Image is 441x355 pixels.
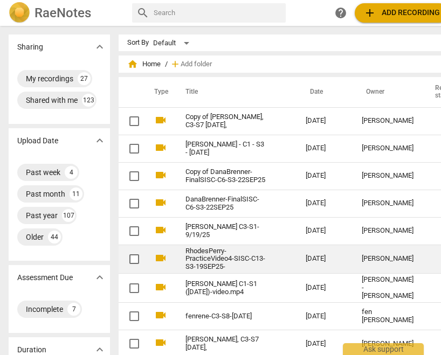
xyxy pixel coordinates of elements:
a: DanaBrenner-FinalSISC-C6-S3-22SEP25 [185,196,267,212]
div: Past week [26,167,60,178]
div: [PERSON_NAME] [362,144,414,152]
div: fen [PERSON_NAME] [362,308,414,324]
div: [PERSON_NAME] [362,199,414,207]
td: [DATE] [297,274,353,303]
div: Past month [26,189,65,199]
a: [PERSON_NAME] C3-S1-9/19/25 [185,223,267,239]
div: Incomplete [26,304,63,315]
h2: RaeNotes [35,5,91,20]
div: [PERSON_NAME] [362,172,414,180]
div: Past year [26,210,58,221]
span: add [363,6,376,19]
div: My recordings [26,73,73,84]
th: Owner [353,77,422,107]
div: Older [26,232,44,242]
a: [PERSON_NAME] - C1 - S3 - [DATE] [185,141,267,157]
button: Show more [92,269,108,286]
span: help [334,6,347,19]
div: 11 [70,187,82,200]
span: Add folder [181,60,212,68]
p: Sharing [17,41,43,53]
span: videocam [154,141,167,154]
span: / [165,60,168,68]
div: Shared with me [26,95,78,106]
td: [DATE] [297,245,353,274]
input: Search [154,4,281,22]
th: Type [146,77,173,107]
span: videocam [154,281,167,294]
td: [DATE] [297,107,353,135]
button: Show more [92,39,108,55]
td: [DATE] [297,135,353,162]
p: Assessment Due [17,272,73,283]
th: Date [297,77,353,107]
a: Copy of DanaBrenner-FinalSISC-C6-S3-22SEP25 [185,168,267,184]
div: 4 [65,166,78,179]
span: search [136,6,149,19]
a: fenrene-C3-S8-[DATE] [185,312,267,321]
td: [DATE] [297,303,353,330]
span: Home [127,59,161,69]
span: expand_more [93,40,106,53]
span: expand_more [93,271,106,284]
span: videocam [154,224,167,236]
a: LogoRaeNotes [9,2,123,24]
span: videocam [154,336,167,349]
div: 27 [78,72,91,85]
div: [PERSON_NAME] [362,255,414,263]
a: Copy of [PERSON_NAME], C3-S7 [DATE], [185,113,267,129]
div: Default [153,34,193,52]
a: RhodesPerry-PracticeVideo4-SISC-C13-S3-19SEP25- [185,247,267,272]
button: Show more [92,133,108,149]
td: [DATE] [297,217,353,245]
span: home [127,59,138,69]
div: 44 [48,231,61,243]
div: Ask support [343,343,424,355]
img: Logo [9,2,30,24]
p: Upload Date [17,135,58,147]
td: [DATE] [297,162,353,190]
span: expand_more [93,134,106,147]
div: [PERSON_NAME] [362,340,414,348]
div: [PERSON_NAME] - [PERSON_NAME] [362,276,414,300]
td: [DATE] [297,190,353,217]
th: Title [173,77,297,107]
span: Add recording [363,6,440,19]
span: add [170,59,181,69]
div: 7 [67,303,80,316]
span: videocam [154,169,167,182]
div: 107 [62,209,75,222]
a: [PERSON_NAME] C1-S1 ([DATE])-video.mp4 [185,280,267,296]
div: 123 [82,94,95,107]
a: [PERSON_NAME], C3-S7 [DATE], [185,336,267,352]
span: videocam [154,196,167,209]
a: Help [331,3,350,23]
span: videocam [154,309,167,322]
span: videocam [154,252,167,264]
div: Sort By [127,39,149,47]
div: [PERSON_NAME] [362,117,414,125]
span: videocam [154,114,167,127]
div: [PERSON_NAME] [362,227,414,235]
